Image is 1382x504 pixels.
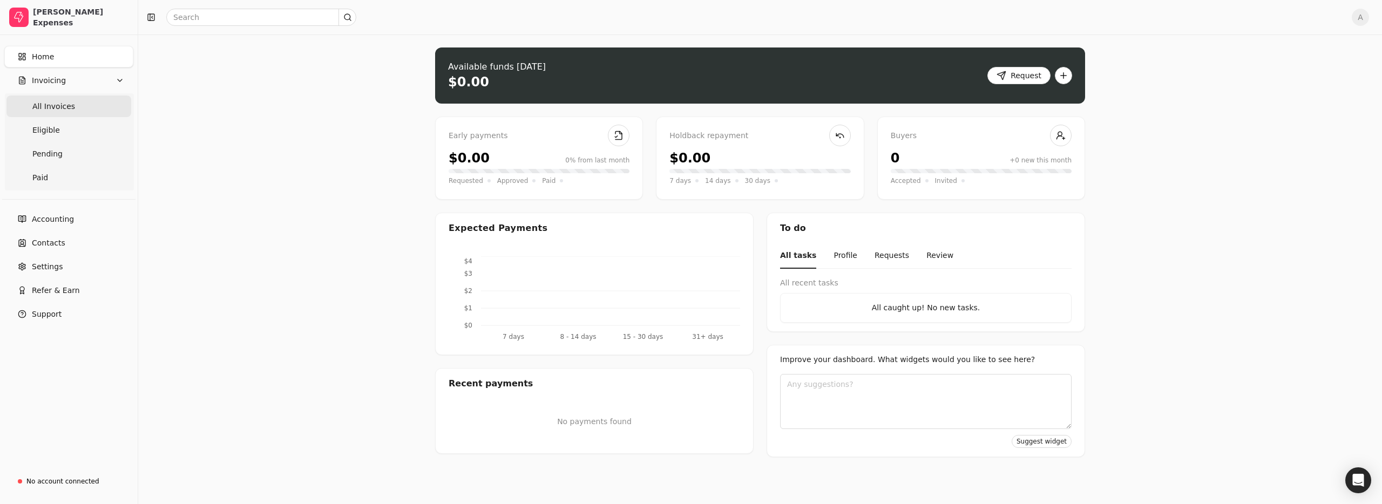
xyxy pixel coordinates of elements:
[32,261,63,273] span: Settings
[692,333,723,340] tspan: 31+ days
[891,175,921,186] span: Accepted
[166,9,356,26] input: Search
[449,175,483,186] span: Requested
[32,125,60,136] span: Eligible
[4,70,133,91] button: Invoicing
[745,175,770,186] span: 30 days
[891,130,1072,142] div: Buyers
[32,172,48,183] span: Paid
[780,243,816,269] button: All tasks
[1352,9,1369,26] button: A
[449,130,629,142] div: Early payments
[464,270,472,277] tspan: $3
[464,257,472,265] tspan: $4
[4,208,133,230] a: Accounting
[32,75,66,86] span: Invoicing
[780,354,1072,365] div: Improve your dashboard. What widgets would you like to see here?
[4,472,133,491] a: No account connected
[789,302,1062,314] div: All caught up! No new tasks.
[834,243,857,269] button: Profile
[6,119,131,141] a: Eligible
[32,51,54,63] span: Home
[497,175,529,186] span: Approved
[449,416,740,427] p: No payments found
[464,322,472,329] tspan: $0
[542,175,555,186] span: Paid
[560,333,596,340] tspan: 8 - 14 days
[32,101,75,112] span: All Invoices
[449,148,490,168] div: $0.00
[448,60,546,73] div: Available funds [DATE]
[503,333,524,340] tspan: 7 days
[669,148,710,168] div: $0.00
[32,285,80,296] span: Refer & Earn
[449,222,547,235] div: Expected Payments
[669,130,850,142] div: Holdback repayment
[6,167,131,188] a: Paid
[767,213,1085,243] div: To do
[875,243,909,269] button: Requests
[464,287,472,295] tspan: $2
[436,369,753,399] div: Recent payments
[1345,467,1371,493] div: Open Intercom Messenger
[32,237,65,249] span: Contacts
[32,309,62,320] span: Support
[26,476,99,486] div: No account connected
[1010,155,1072,165] div: +0 new this month
[4,46,133,67] a: Home
[4,280,133,301] button: Refer & Earn
[33,6,128,28] div: [PERSON_NAME] Expenses
[6,96,131,117] a: All Invoices
[464,304,472,312] tspan: $1
[705,175,730,186] span: 14 days
[32,148,63,160] span: Pending
[565,155,629,165] div: 0% from last month
[32,214,74,225] span: Accounting
[4,303,133,325] button: Support
[669,175,691,186] span: 7 days
[891,148,900,168] div: 0
[780,277,1072,289] div: All recent tasks
[448,73,489,91] div: $0.00
[4,232,133,254] a: Contacts
[623,333,663,340] tspan: 15 - 30 days
[4,256,133,277] a: Settings
[6,143,131,165] a: Pending
[1012,435,1072,448] button: Suggest widget
[935,175,957,186] span: Invited
[926,243,953,269] button: Review
[987,67,1051,84] button: Request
